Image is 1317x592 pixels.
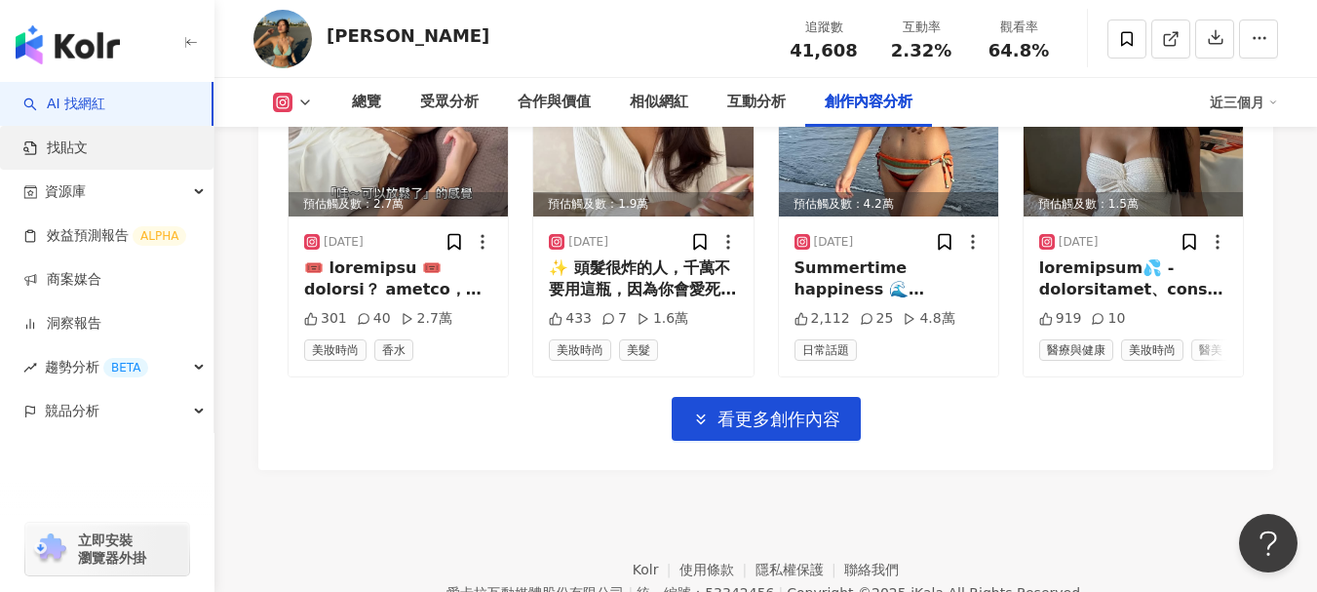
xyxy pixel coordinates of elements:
img: KOL Avatar [253,10,312,68]
div: 追蹤數 [787,18,861,37]
div: 預估觸及數：2.7萬 [289,192,508,217]
span: 競品分析 [45,389,99,433]
img: post-image [779,43,998,217]
div: 433 [549,309,592,329]
a: Kolr [633,562,679,577]
div: [DATE] [568,234,608,251]
div: 觀看率 [982,18,1056,37]
div: post-image商業合作預估觸及數：1.5萬 [1024,43,1243,217]
span: 日常話題 [794,339,857,361]
img: logo [16,25,120,64]
div: 40 [357,309,391,329]
a: 找貼文 [23,138,88,158]
div: 301 [304,309,347,329]
div: 25 [860,309,894,329]
div: 預估觸及數：1.5萬 [1024,192,1243,217]
span: 醫療與健康 [1039,339,1113,361]
span: 美髮 [619,339,658,361]
a: 使用條款 [679,562,755,577]
div: 合作與價值 [518,91,591,114]
img: post-image [1024,43,1243,217]
div: [DATE] [1059,234,1099,251]
a: 洞察報告 [23,314,101,334]
div: 4.8萬 [903,309,954,329]
img: post-image [533,43,753,217]
div: 預估觸及數：4.2萬 [779,192,998,217]
div: 預估觸及數：1.9萬 [533,192,753,217]
div: Summertime happiness 🌊 #activelife / / / / / @roxy_taiwan @malinandgoetz @10x_from1010 @1010hope ... [794,257,983,301]
div: 🎟️ loremipsu 🎟️ dolorsi？ ametco，adipisc… - eli、sedd，eiusmo、tempo incidid，utlaboreetd！ magna，ali「e... [304,257,492,301]
div: 10 [1091,309,1125,329]
span: 2.32% [891,41,951,60]
iframe: Help Scout Beacon - Open [1239,514,1298,572]
span: 資源庫 [45,170,86,214]
div: 互動率 [884,18,958,37]
div: [PERSON_NAME] [327,23,489,48]
span: 趨勢分析 [45,345,148,389]
div: [DATE] [814,234,854,251]
img: post-image [289,43,508,217]
div: 2.7萬 [401,309,452,329]
span: 看更多創作內容 [717,409,840,430]
div: post-image商業合作預估觸及數：1.9萬 [533,43,753,217]
a: searchAI 找網紅 [23,95,105,114]
div: 總覽 [352,91,381,114]
span: 醫美 [1191,339,1230,361]
a: 效益預測報告ALPHA [23,226,186,246]
div: 創作內容分析 [825,91,912,114]
a: chrome extension立即安裝 瀏覽器外掛 [25,523,189,575]
div: 7 [601,309,627,329]
a: 聯絡我們 [844,562,899,577]
div: BETA [103,358,148,377]
img: chrome extension [31,533,69,565]
div: 919 [1039,309,1082,329]
span: 美妝時尚 [549,339,611,361]
button: 看更多創作內容 [672,397,861,441]
div: loremipsum💦 - dolorsitamet、cons✨ （adipisci🤭） elitseddo——eiusmod temp，incididuntutla！ etdolorem「al... [1039,257,1227,301]
a: 商案媒合 [23,270,101,290]
span: 64.8% [988,41,1049,60]
span: 41,608 [790,40,857,60]
div: 相似網紅 [630,91,688,114]
span: rise [23,361,37,375]
div: post-image商業合作預估觸及數：2.7萬 [289,43,508,217]
div: 2,112 [794,309,850,329]
span: 香水 [374,339,413,361]
a: 隱私權保護 [755,562,845,577]
div: 受眾分析 [420,91,479,114]
div: ✨ 頭髮很炸的人，千萬不要用這瓶，因為你會愛死～～～ 每天打結、卡梳、乾到像草？快收下這瓶👇 [PERSON_NAME]絲佛手柑絲緞護髮乳 《限定組買1送1 》 ✔ PQ10配方，一抹收合毛躁，... [549,257,737,301]
div: [DATE] [324,234,364,251]
div: 近三個月 [1210,87,1278,118]
div: post-image商業合作預估觸及數：4.2萬 [779,43,998,217]
div: 1.6萬 [637,309,688,329]
span: 美妝時尚 [1121,339,1183,361]
span: 立即安裝 瀏覽器外掛 [78,532,146,567]
span: 美妝時尚 [304,339,367,361]
div: 互動分析 [727,91,786,114]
